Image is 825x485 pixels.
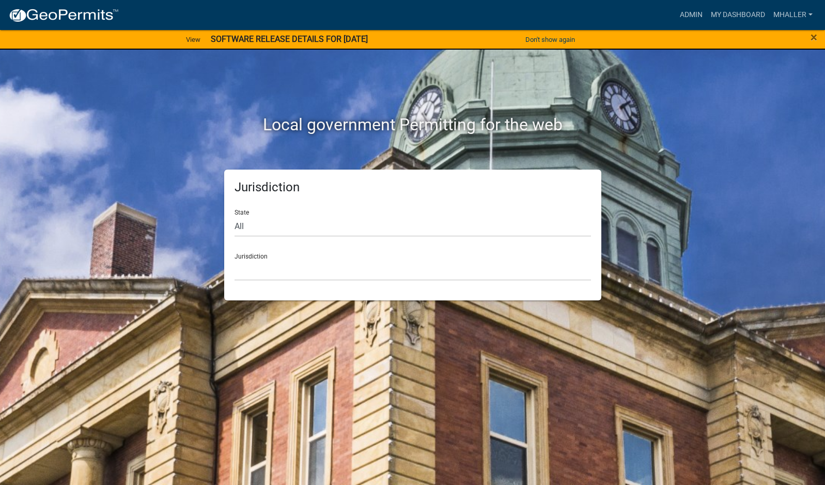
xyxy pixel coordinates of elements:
[521,31,579,48] button: Don't show again
[235,180,591,195] h5: Jurisdiction
[769,5,817,25] a: mhaller
[211,34,368,44] strong: SOFTWARE RELEASE DETAILS FOR [DATE]
[811,30,817,44] span: ×
[707,5,769,25] a: My Dashboard
[811,31,817,43] button: Close
[126,115,699,134] h2: Local government Permitting for the web
[676,5,707,25] a: Admin
[182,31,205,48] a: View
